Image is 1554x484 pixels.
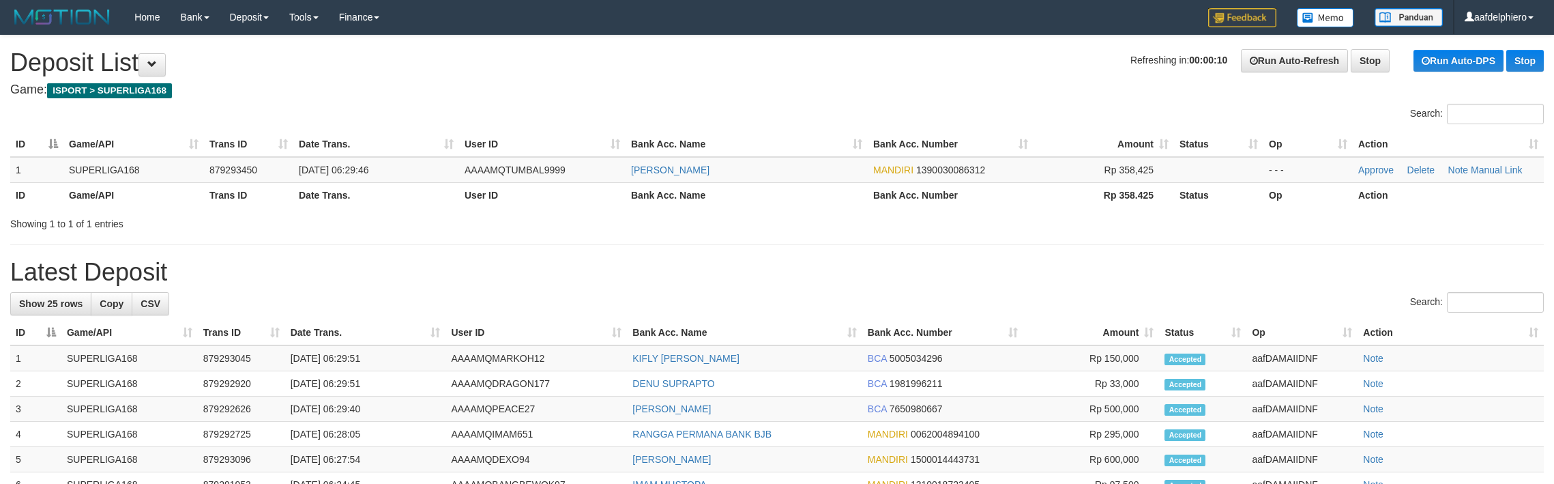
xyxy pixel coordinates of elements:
[198,320,285,345] th: Trans ID: activate to sort column ascending
[626,182,868,208] th: Bank Acc. Name
[445,345,627,371] td: AAAAMQMARKOH12
[911,454,980,465] span: Copy 1500014443731 to clipboard
[198,422,285,447] td: 879292725
[10,320,61,345] th: ID: activate to sort column descending
[61,422,198,447] td: SUPERLIGA168
[10,397,61,422] td: 3
[868,454,908,465] span: MANDIRI
[47,83,172,98] span: ISPORT > SUPERLIGA168
[198,345,285,371] td: 879293045
[10,292,91,315] a: Show 25 rows
[141,298,160,309] span: CSV
[1164,455,1205,466] span: Accepted
[293,182,459,208] th: Date Trans.
[10,49,1544,76] h1: Deposit List
[204,132,293,157] th: Trans ID: activate to sort column ascending
[209,165,257,175] span: 879293450
[10,132,63,157] th: ID: activate to sort column descending
[1363,429,1383,440] a: Note
[1353,132,1544,157] th: Action: activate to sort column ascending
[627,320,862,345] th: Bank Acc. Name: activate to sort column ascending
[873,165,913,175] span: MANDIRI
[61,371,198,397] td: SUPERLIGA168
[285,422,446,447] td: [DATE] 06:28:05
[1358,320,1544,345] th: Action: activate to sort column ascending
[868,403,887,414] span: BCA
[1246,371,1358,397] td: aafDAMAIIDNF
[631,165,709,175] a: [PERSON_NAME]
[10,447,61,472] td: 5
[1358,165,1394,175] a: Approve
[285,320,446,345] th: Date Trans.: activate to sort column ascending
[10,157,63,183] td: 1
[1351,49,1390,72] a: Stop
[1363,403,1383,414] a: Note
[445,371,627,397] td: AAAAMQDRAGON177
[459,132,626,157] th: User ID: activate to sort column ascending
[1241,49,1348,72] a: Run Auto-Refresh
[1448,165,1469,175] a: Note
[1246,397,1358,422] td: aafDAMAIIDNF
[632,378,714,389] a: DENU SUPRAPTO
[10,182,63,208] th: ID
[285,345,446,371] td: [DATE] 06:29:51
[868,132,1033,157] th: Bank Acc. Number: activate to sort column ascending
[1263,182,1353,208] th: Op
[868,429,908,440] span: MANDIRI
[1208,8,1276,27] img: Feedback.jpg
[10,371,61,397] td: 2
[1023,422,1160,447] td: Rp 295,000
[459,182,626,208] th: User ID
[10,259,1544,286] h1: Latest Deposit
[1246,447,1358,472] td: aafDAMAIIDNF
[1246,422,1358,447] td: aafDAMAIIDNF
[868,378,887,389] span: BCA
[63,157,204,183] td: SUPERLIGA168
[1164,404,1205,416] span: Accepted
[868,182,1033,208] th: Bank Acc. Number
[61,320,198,345] th: Game/API: activate to sort column ascending
[61,345,198,371] td: SUPERLIGA168
[1363,454,1383,465] a: Note
[1246,345,1358,371] td: aafDAMAIIDNF
[868,353,887,364] span: BCA
[632,429,772,440] a: RANGGA PERMANA BANK BJB
[1023,371,1160,397] td: Rp 33,000
[890,353,943,364] span: Copy 5005034296 to clipboard
[1410,104,1544,124] label: Search:
[890,403,943,414] span: Copy 7650980667 to clipboard
[916,165,985,175] span: Copy 1390030086312 to clipboard
[63,132,204,157] th: Game/API: activate to sort column ascending
[19,298,83,309] span: Show 25 rows
[445,447,627,472] td: AAAAMQDEXO94
[1023,447,1160,472] td: Rp 600,000
[626,132,868,157] th: Bank Acc. Name: activate to sort column ascending
[198,447,285,472] td: 879293096
[100,298,123,309] span: Copy
[1033,132,1174,157] th: Amount: activate to sort column ascending
[285,371,446,397] td: [DATE] 06:29:51
[1159,320,1246,345] th: Status: activate to sort column ascending
[1506,50,1544,72] a: Stop
[1174,182,1263,208] th: Status
[1363,353,1383,364] a: Note
[1447,292,1544,313] input: Search:
[911,429,980,440] span: Copy 0062004894100 to clipboard
[1023,345,1160,371] td: Rp 150,000
[445,422,627,447] td: AAAAMQIMAM651
[1246,320,1358,345] th: Op: activate to sort column ascending
[1130,55,1227,66] span: Refreshing in:
[204,182,293,208] th: Trans ID
[1164,429,1205,441] span: Accepted
[1164,354,1205,365] span: Accepted
[1471,165,1523,175] a: Manual Link
[61,447,198,472] td: SUPERLIGA168
[10,83,1544,97] h4: Game:
[10,7,114,27] img: MOTION_logo.png
[61,397,198,422] td: SUPERLIGA168
[1033,182,1174,208] th: Rp 358.425
[10,422,61,447] td: 4
[1375,8,1443,27] img: panduan.png
[445,397,627,422] td: AAAAMQPEACE27
[132,292,169,315] a: CSV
